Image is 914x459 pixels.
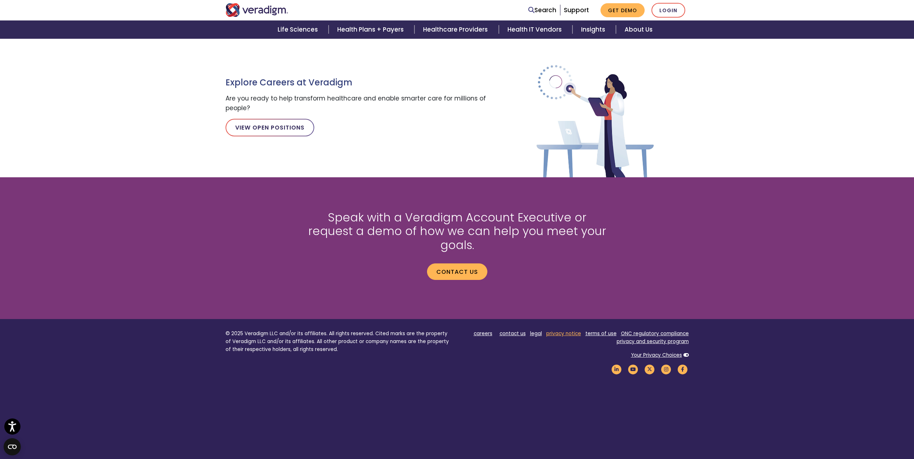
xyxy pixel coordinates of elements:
[530,330,542,337] a: legal
[269,20,329,39] a: Life Sciences
[677,366,689,373] a: Veradigm Facebook Link
[616,20,661,39] a: About Us
[226,330,452,353] p: © 2025 Veradigm LLC and/or its affiliates. All rights reserved. Cited marks are the property of V...
[546,330,581,337] a: privacy notice
[474,330,492,337] a: careers
[585,330,617,337] a: terms of use
[500,330,526,337] a: contact us
[528,5,556,15] a: Search
[572,20,616,39] a: Insights
[329,20,414,39] a: Health Plans + Payers
[644,366,656,373] a: Veradigm Twitter Link
[499,20,572,39] a: Health IT Vendors
[226,3,288,17] img: Veradigm logo
[226,94,491,113] p: Are you ready to help transform healthcare and enable smarter care for millions of people?
[226,78,491,88] h3: Explore Careers at Veradigm
[617,338,689,345] a: privacy and security program
[627,366,639,373] a: Veradigm YouTube Link
[414,20,498,39] a: Healthcare Providers
[564,6,589,14] a: Support
[4,438,21,455] button: Open CMP widget
[776,407,905,450] iframe: Drift Chat Widget
[611,366,623,373] a: Veradigm LinkedIn Link
[621,330,689,337] a: ONC regulatory compliance
[600,3,645,17] a: Get Demo
[651,3,685,18] a: Login
[631,352,682,359] a: Your Privacy Choices
[427,263,487,280] a: Contact us
[660,366,672,373] a: Veradigm Instagram Link
[226,119,314,136] a: View Open Positions
[305,211,610,252] h2: Speak with a Veradigm Account Executive or request a demo of how we can help you meet your goals.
